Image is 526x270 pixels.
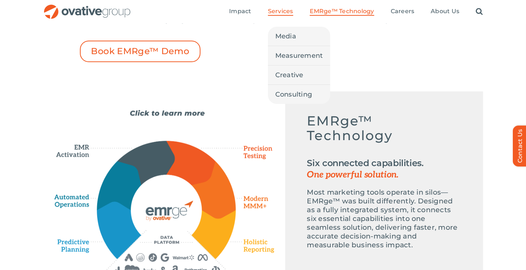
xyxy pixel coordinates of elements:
path: Automated Operations [54,187,92,209]
path: EMR Activation [117,141,174,184]
a: Search [476,8,483,16]
path: Holistic Reporting [239,238,275,254]
a: Book EMRge™ Demo [80,41,201,62]
span: One powerful solution. [307,169,461,181]
a: Careers [391,8,415,16]
span: Impact [229,8,251,15]
path: Modern MMM+ [237,192,274,214]
span: About Us [431,8,459,15]
p: Most marketing tools operate in silos—EMRge™ was built differently. Designed as a fully integrate... [307,188,461,250]
a: About Us [431,8,459,16]
path: Modern MMM+ [192,161,236,218]
span: EMRge™ Technology [310,8,374,15]
span: Creative [275,70,304,80]
path: EMR Activation [54,133,96,158]
span: Services [268,8,293,15]
span: Book EMRge™ Demo [91,46,190,57]
a: EMRge™ Technology [310,8,374,16]
path: Precision Testing [166,141,216,185]
path: EMERGE Technology [130,175,202,245]
span: Media [275,31,296,41]
path: Holistic Reporting [192,210,236,259]
a: Impact [229,8,251,16]
path: Automated Operations [97,161,142,210]
span: Measurement [275,50,323,61]
a: OG_Full_horizontal_RGB [43,4,131,11]
span: Careers [391,8,415,15]
h5: EMRge™ Technology [307,113,461,150]
path: Predictive Planning [98,202,141,258]
a: Measurement [268,46,330,65]
path: Precision Testing [234,143,275,162]
h2: Six connected capabilities. [307,157,461,181]
span: Consulting [275,89,312,100]
a: Consulting [268,85,330,104]
a: Creative [268,65,330,85]
a: Services [268,8,293,16]
a: Media [268,27,330,46]
path: Predictive Planning [58,236,103,256]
